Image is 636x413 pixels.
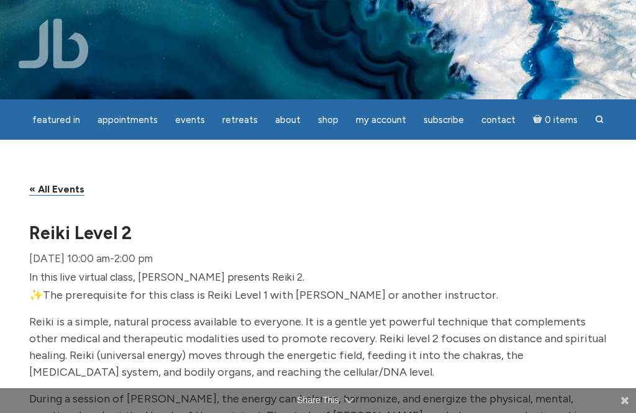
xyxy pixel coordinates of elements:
a: « All Events [29,183,84,196]
div: In this live virtual class, [PERSON_NAME] presents Reiki 2. [29,268,607,287]
span: My Account [356,114,406,125]
div: - [29,249,153,268]
span: Shop [318,114,338,125]
a: Subscribe [416,108,471,132]
p: ✨The prerequisite for this class is Reiki Level 1 with [PERSON_NAME] or another instructor. [29,287,607,304]
span: Retreats [222,114,258,125]
a: Cart0 items [525,107,585,132]
a: About [268,108,308,132]
a: Contact [474,108,523,132]
span: Events [175,114,205,125]
span: 0 items [545,116,578,125]
span: featured in [32,114,80,125]
a: Appointments [90,108,165,132]
span: Contact [481,114,516,125]
i: Cart [533,114,545,125]
span: Appointments [98,114,158,125]
img: Jamie Butler. The Everyday Medium [19,19,89,68]
span: About [275,114,301,125]
p: Reiki is a simple, natural process available to everyone. It is a gentle yet powerful technique t... [29,314,607,381]
a: My Account [348,108,414,132]
a: Shop [311,108,346,132]
a: Retreats [215,108,265,132]
span: 2:00 pm [114,252,153,265]
h1: Reiki Level 2 [29,224,607,242]
span: [DATE] 10:00 am [29,252,110,265]
span: Subscribe [424,114,464,125]
a: featured in [25,108,88,132]
a: Events [168,108,212,132]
